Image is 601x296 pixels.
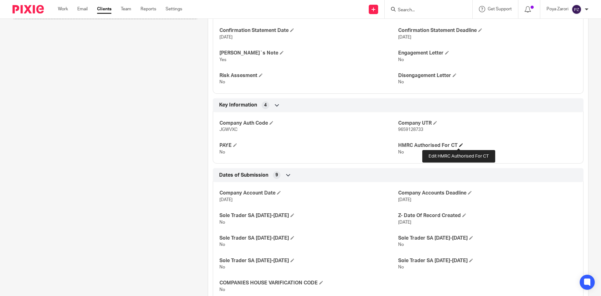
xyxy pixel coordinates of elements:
[166,6,182,12] a: Settings
[264,102,267,108] span: 4
[488,7,512,11] span: Get Support
[398,72,577,79] h4: Disengagement Letter
[219,265,225,269] span: No
[219,50,398,56] h4: [PERSON_NAME]`s Note
[219,198,233,202] span: [DATE]
[219,288,225,292] span: No
[219,127,238,132] span: JGWVXC
[219,80,225,84] span: No
[219,235,398,241] h4: Sole Trader SA [DATE]-[DATE]
[398,220,411,225] span: [DATE]
[398,265,404,269] span: No
[398,150,404,154] span: No
[397,8,454,13] input: Search
[398,27,577,34] h4: Confirmation Statement Deadline
[219,257,398,264] h4: Sole Trader SA [DATE]-[DATE]
[398,50,577,56] h4: Engagement Letter
[219,120,398,127] h4: Company Auth Code
[398,242,404,247] span: No
[547,6,568,12] p: Poya Zarori
[219,212,398,219] h4: Sole Trader SA [DATE]-[DATE]
[219,72,398,79] h4: Risk Assesment
[121,6,131,12] a: Team
[398,190,577,196] h4: Company Accounts Deadline
[219,172,268,179] span: Dates of Submission
[219,58,226,62] span: Yes
[398,198,411,202] span: [DATE]
[219,242,225,247] span: No
[219,102,257,108] span: Key Information
[219,150,225,154] span: No
[398,212,577,219] h4: Z- Date Of Record Created
[398,120,577,127] h4: Company UTR
[77,6,88,12] a: Email
[219,142,398,149] h4: PAYE
[219,280,398,286] h4: COMPANIES HOUSE VARIFICATION CODE
[275,172,278,178] span: 9
[141,6,156,12] a: Reports
[219,190,398,196] h4: Company Account Date
[398,257,577,264] h4: Sole Trader SA [DATE]-[DATE]
[398,58,404,62] span: No
[13,5,44,13] img: Pixie
[219,220,225,225] span: No
[58,6,68,12] a: Work
[219,35,233,39] span: [DATE]
[219,27,398,34] h4: Confirmation Statement Date
[398,35,411,39] span: [DATE]
[398,80,404,84] span: No
[398,142,577,149] h4: HMRC Authorised For CT
[398,127,423,132] span: 9659128733
[572,4,582,14] img: svg%3E
[97,6,111,12] a: Clients
[398,235,577,241] h4: Sole Trader SA [DATE]-[DATE]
